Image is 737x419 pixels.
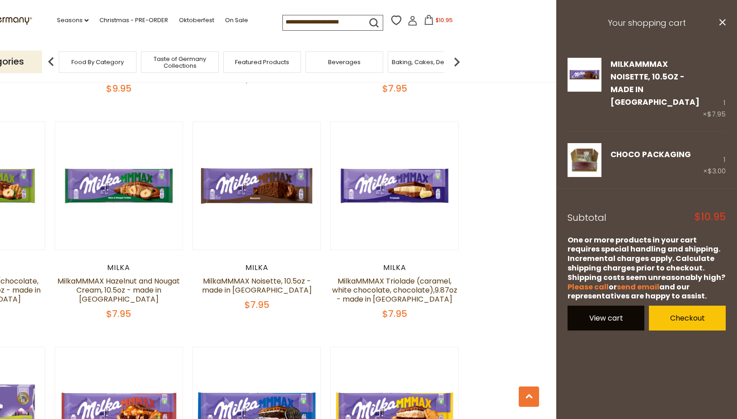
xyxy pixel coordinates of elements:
[106,307,131,320] span: $7.95
[330,263,459,272] div: Milka
[568,58,601,92] img: Milka MMMAX Noisette
[436,16,453,24] span: $10.95
[610,149,691,160] a: CHOCO Packaging
[448,53,466,71] img: next arrow
[695,212,726,222] span: $10.95
[99,15,168,25] a: Christmas - PRE-ORDER
[568,236,726,302] div: One or more products in your cart requires special handling and shipping. Incremental charges app...
[244,298,269,311] span: $7.95
[617,282,659,292] a: send email
[707,109,726,119] span: $7.95
[55,122,183,250] img: MilkaMMMAX
[193,122,321,250] img: MilkaMMMAX
[610,59,699,108] a: MilkaMMMAX Noisette, 10.5oz - made in [GEOGRAPHIC_DATA]
[202,276,312,295] a: MilkaMMMAX Noisette, 10.5oz - made in [GEOGRAPHIC_DATA]
[331,122,459,250] img: MilkaMMMAX
[708,166,726,176] span: $3.00
[419,15,458,28] button: $10.95
[106,82,131,95] span: $9.95
[332,276,457,304] a: MilkaMMMAX Triolade (caramel, white chocolate, chocolate),9.87oz - made in [GEOGRAPHIC_DATA]
[568,143,601,177] img: CHOCO Packaging
[57,276,180,304] a: MilkaMMMAX Hazelnut and Nougat Cream, 10.5oz - made in [GEOGRAPHIC_DATA]
[703,143,726,177] div: 1 ×
[71,59,124,65] a: Food By Category
[382,307,407,320] span: $7.95
[235,59,289,65] a: Featured Products
[382,82,407,95] span: $7.95
[568,282,609,292] a: Please call
[42,53,60,71] img: previous arrow
[57,15,89,25] a: Seasons
[392,59,462,65] a: Baking, Cakes, Desserts
[144,56,216,69] a: Taste of Germany Collections
[703,58,726,121] div: 1 ×
[192,263,321,272] div: Milka
[179,15,214,25] a: Oktoberfest
[328,59,361,65] a: Beverages
[55,263,183,272] div: Milka
[225,15,248,25] a: On Sale
[568,58,601,121] a: Milka MMMAX Noisette
[568,211,606,224] span: Subtotal
[568,306,644,331] a: View cart
[649,306,726,331] a: Checkout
